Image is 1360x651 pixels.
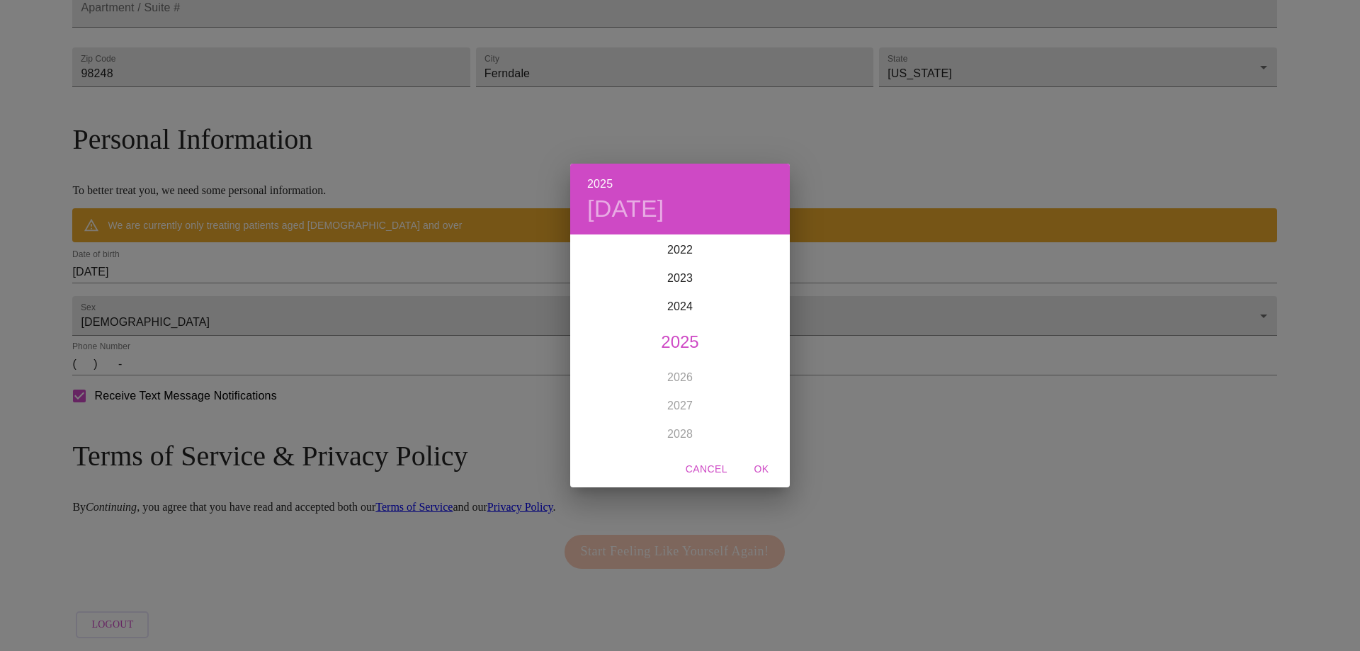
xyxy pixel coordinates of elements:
div: 2022 [570,236,790,264]
span: Cancel [686,460,727,478]
button: [DATE] [587,194,664,224]
div: 2024 [570,293,790,321]
button: Cancel [680,456,733,482]
span: OK [744,460,778,478]
div: 2025 [570,328,790,356]
div: 2023 [570,264,790,293]
button: OK [739,456,784,482]
button: 2025 [587,174,613,194]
